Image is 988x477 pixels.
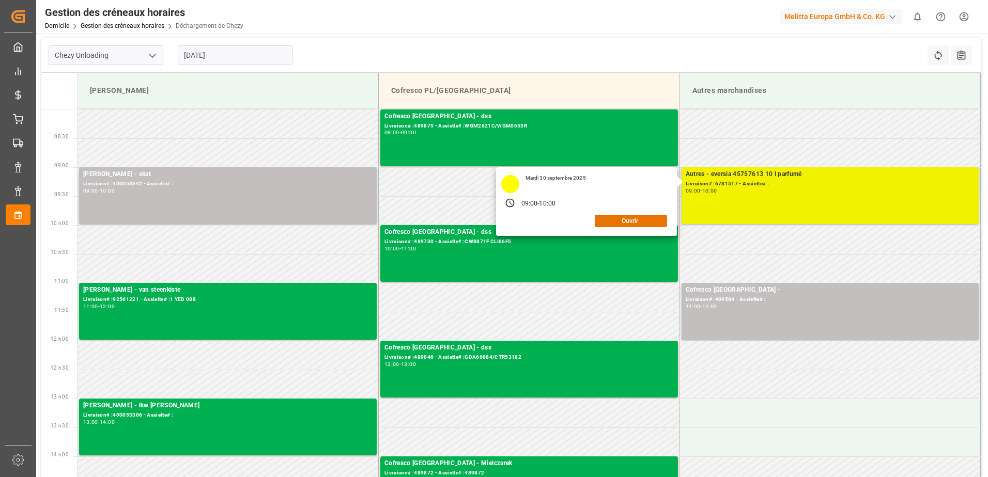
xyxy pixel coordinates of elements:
[178,45,292,65] input: JJ-MM-AAAA
[83,304,98,309] div: 11:00
[384,122,674,131] div: Livraison# :489875 - Assiette# :WGM2621C/WGM0653R
[144,47,160,63] button: Ouvrir le menu
[929,5,952,28] button: Centre d’aide
[686,304,701,309] div: 11:00
[399,130,401,135] div: -
[100,188,115,193] div: 10:00
[98,188,100,193] div: -
[51,365,69,371] span: 12 h 30
[83,188,98,193] div: 09:00
[595,215,667,227] button: Ouvrir
[537,199,539,209] div: -
[780,7,906,26] button: Melitta Europa GmbH & Co. KG
[98,304,100,309] div: -
[700,304,702,309] div: -
[51,336,69,342] span: 12 h 00
[98,420,100,424] div: -
[521,199,538,209] div: 09:00
[686,285,975,295] div: Cofresco [GEOGRAPHIC_DATA] -
[399,362,401,367] div: -
[384,343,674,353] div: Cofresco [GEOGRAPHIC_DATA] - dss
[54,134,69,139] span: 08:30
[384,237,674,246] div: Livraison# :489730 - Assiette# :CW8871F CLI86F5
[399,246,401,251] div: -
[86,81,370,100] div: [PERSON_NAME]
[784,11,885,22] font: Melitta Europa GmbH & Co. KG
[54,163,69,168] span: 09:00
[51,452,69,457] span: 14 h 00
[702,304,717,309] div: 12:00
[51,220,69,226] span: 10 h 00
[686,180,975,188] div: Livraison# :6781517 - Assiette# :
[688,81,972,100] div: Autres marchandises
[100,304,115,309] div: 12:00
[83,295,373,304] div: Livraison# :92561221 - Assiette# :1 YED 088
[384,112,674,122] div: Cofresco [GEOGRAPHIC_DATA] - dss
[54,307,69,313] span: 11:30
[384,353,674,362] div: Livraison# :489846 - Assiette# :GDA66884/CTR53182
[700,188,702,193] div: -
[81,22,164,29] a: Gestion des créneaux horaires
[54,192,69,197] span: 09:30
[906,5,929,28] button: Afficher 0 nouvelles notifications
[45,5,243,20] div: Gestion des créneaux horaires
[686,295,975,304] div: Livraison# :489584 - Assiette# :
[384,458,674,469] div: Cofresco [GEOGRAPHIC_DATA] - Mielczarek
[702,188,717,193] div: 10:00
[100,420,115,424] div: 14:00
[384,362,399,367] div: 12:00
[401,362,416,367] div: 13:00
[686,169,975,180] div: Autres - eversia 45757613 10 l parfumé
[83,401,373,411] div: [PERSON_NAME] - lkw [PERSON_NAME]
[686,188,701,193] div: 09:00
[45,22,69,29] a: Domicile
[49,45,163,65] input: Type à rechercher/sélectionner
[387,81,671,100] div: Cofresco PL/[GEOGRAPHIC_DATA]
[522,174,590,182] div: Mardi 30 septembre 2025
[83,169,373,180] div: [PERSON_NAME] - skat
[51,423,69,428] span: 13 h 30
[51,249,69,255] span: 10 h 30
[539,199,555,209] div: 10:00
[384,227,674,237] div: Cofresco [GEOGRAPHIC_DATA] - dss
[83,285,373,295] div: [PERSON_NAME] - van steenkiste
[51,394,69,400] span: 13 h 00
[401,246,416,251] div: 11:00
[401,130,416,135] div: 09:00
[384,130,399,135] div: 08:00
[83,180,373,188] div: Livraison# :400053342 - Assiette# :
[384,246,399,251] div: 10:00
[83,420,98,424] div: 13:00
[83,411,373,420] div: Livraison# :400053306 - Assiette# :
[54,278,69,284] span: 11:00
